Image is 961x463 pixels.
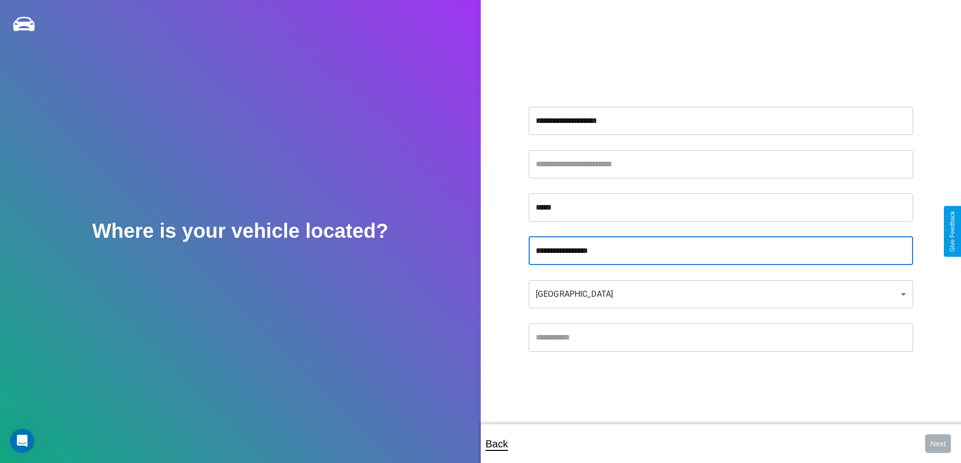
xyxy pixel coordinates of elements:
[92,220,388,242] h2: Where is your vehicle located?
[10,429,34,453] iframe: Intercom live chat
[529,280,913,308] div: [GEOGRAPHIC_DATA]
[949,211,956,252] div: Give Feedback
[925,434,951,453] button: Next
[486,435,508,453] p: Back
